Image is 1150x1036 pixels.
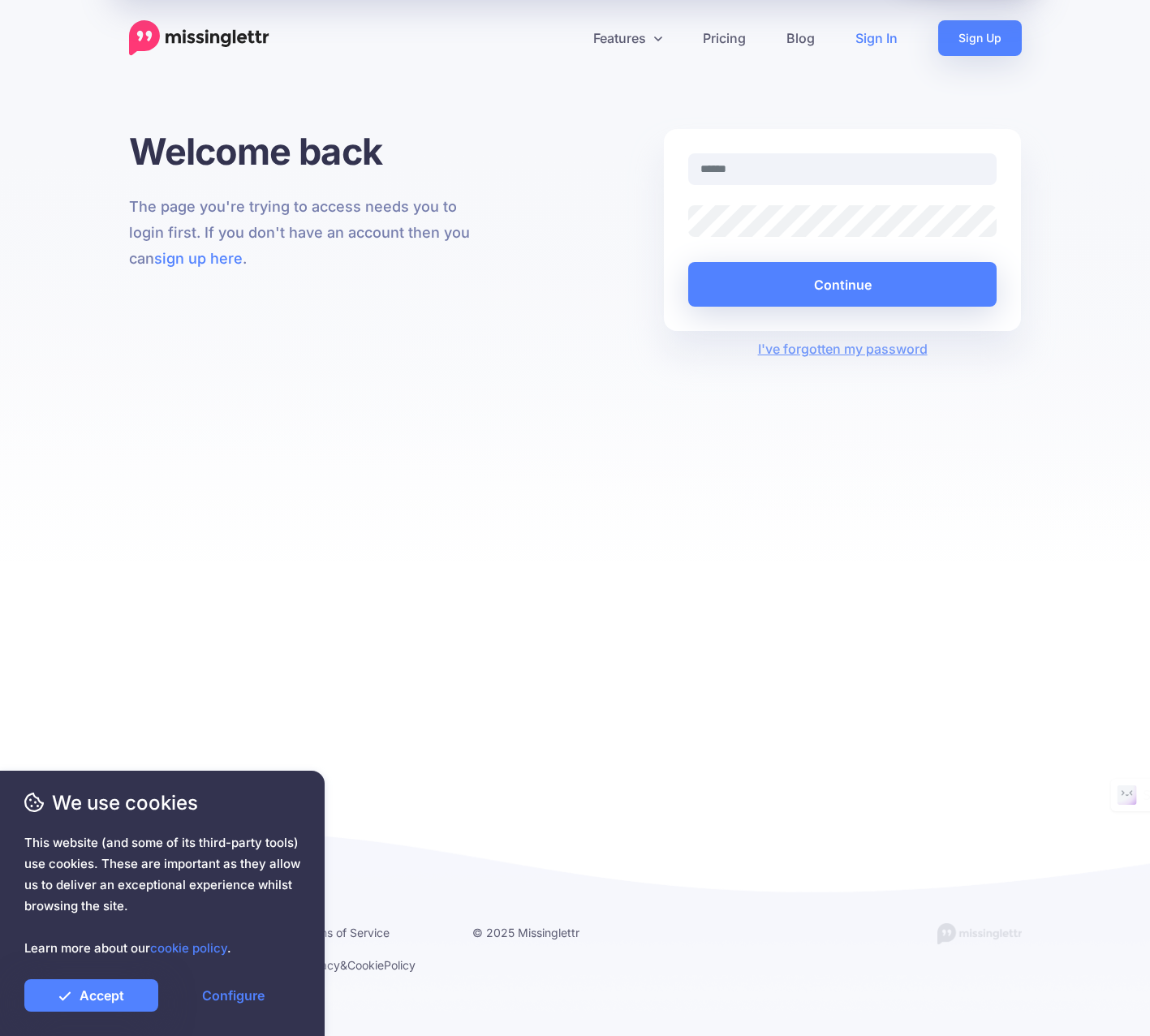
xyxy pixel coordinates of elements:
[300,955,448,975] li: & Policy
[688,262,997,307] button: Continue
[766,20,835,56] a: Blog
[129,129,487,174] h1: Welcome back
[758,341,928,357] a: I've forgotten my password
[300,926,390,939] a: Terms of Service
[129,194,487,272] p: The page you're trying to access needs you to login first. If you don't have an account then you ...
[835,20,918,56] a: Sign In
[24,832,300,959] span: This website (and some of its third-party tools) use cookies. These are important as they allow u...
[154,250,243,267] a: sign up here
[24,979,158,1012] a: Accept
[166,979,300,1012] a: Configure
[150,940,227,956] a: cookie policy
[683,20,766,56] a: Pricing
[472,922,620,943] li: © 2025 Missinglettr
[938,20,1022,56] a: Sign Up
[24,789,300,817] span: We use cookies
[573,20,683,56] a: Features
[347,958,384,972] a: Cookie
